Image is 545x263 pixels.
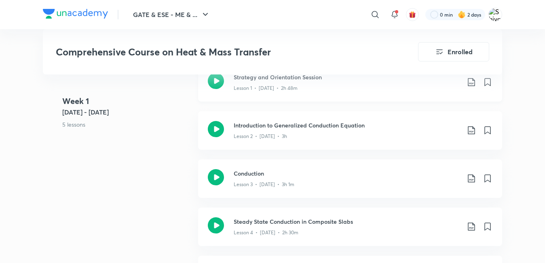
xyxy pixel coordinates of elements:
[234,133,287,140] p: Lesson 2 • [DATE] • 3h
[128,6,215,23] button: GATE & ESE - ME & ...
[62,95,192,107] h4: Week 1
[198,159,502,208] a: ConductionLesson 3 • [DATE] • 3h 1m
[198,111,502,159] a: Introduction to Generalized Conduction EquationLesson 2 • [DATE] • 3h
[458,11,466,19] img: streak
[406,8,419,21] button: avatar
[234,181,294,188] p: Lesson 3 • [DATE] • 3h 1m
[56,46,372,58] h3: Comprehensive Course on Heat & Mass Transfer
[234,169,460,178] h3: Conduction
[234,121,460,129] h3: Introduction to Generalized Conduction Equation
[234,217,460,226] h3: Steady State Conduction in Composite Slabs
[234,73,460,81] h3: Strategy and Orientation Session
[234,85,298,92] p: Lesson 1 • [DATE] • 2h 48m
[488,8,502,21] img: Shivam Singh
[62,120,192,129] p: 5 lessons
[234,229,298,236] p: Lesson 4 • [DATE] • 2h 30m
[409,11,416,18] img: avatar
[43,9,108,19] img: Company Logo
[198,208,502,256] a: Steady State Conduction in Composite SlabsLesson 4 • [DATE] • 2h 30m
[198,63,502,111] a: Strategy and Orientation SessionLesson 1 • [DATE] • 2h 48m
[62,107,192,117] h5: [DATE] - [DATE]
[43,9,108,21] a: Company Logo
[418,42,489,62] button: Enrolled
